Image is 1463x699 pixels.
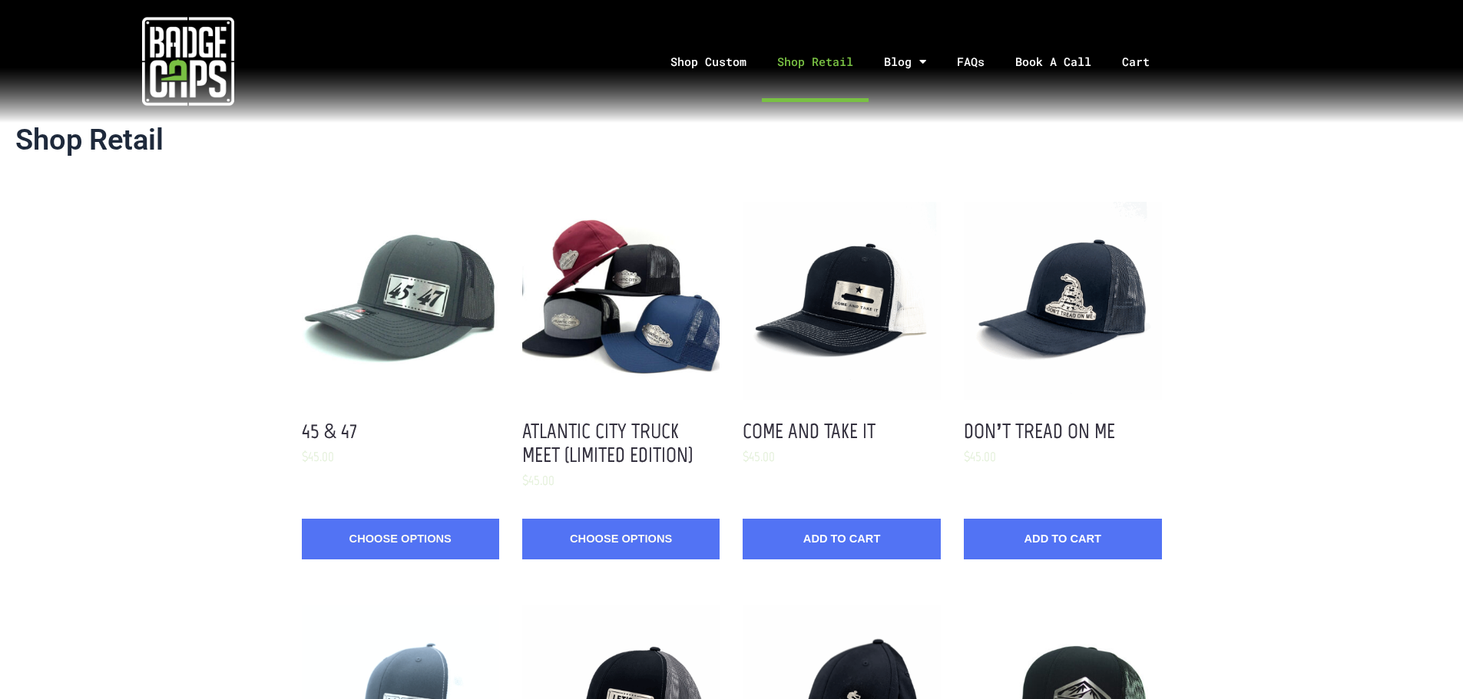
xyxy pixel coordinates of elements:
span: $45.00 [522,472,554,489]
a: Atlantic City Truck Meet (Limited Edition) [522,418,693,467]
button: Add to Cart [743,519,940,559]
a: FAQs [942,21,1000,102]
a: 45 & 47 [302,418,357,443]
span: $45.00 [964,448,996,465]
span: $45.00 [743,448,775,465]
a: Blog [869,21,942,102]
a: Cart [1107,21,1184,102]
a: Shop Retail [762,21,869,102]
span: $45.00 [302,448,334,465]
a: Shop Custom [655,21,762,102]
img: badgecaps white logo with green acccent [142,15,234,107]
h1: Shop Retail [15,123,1448,158]
button: Add to Cart [964,519,1161,559]
a: Book A Call [1000,21,1107,102]
a: Don’t Tread on Me [964,418,1115,443]
nav: Menu [376,21,1463,102]
button: Atlantic City Truck Meet Hat Options [522,202,720,399]
a: Choose Options [522,519,720,559]
a: Choose Options [302,519,499,559]
a: Come and Take It [743,418,875,443]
